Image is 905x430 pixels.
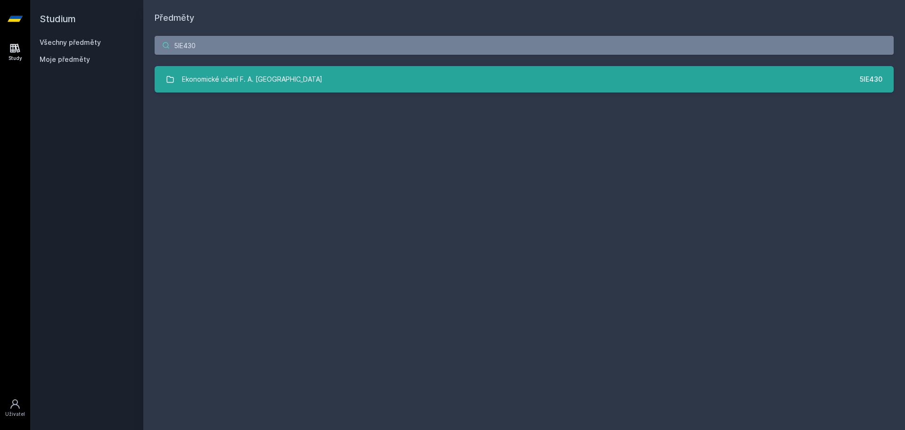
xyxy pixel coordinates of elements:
[2,38,28,67] a: Study
[5,411,25,418] div: Uživatel
[182,70,322,89] div: Ekonomické učení F. A. [GEOGRAPHIC_DATA]
[2,394,28,422] a: Uživatel
[155,36,894,55] input: Název nebo ident předmětu…
[155,11,894,25] h1: Předměty
[155,66,894,93] a: Ekonomické učení F. A. [GEOGRAPHIC_DATA] 5IE430
[40,55,90,64] span: Moje předměty
[8,55,22,62] div: Study
[40,38,101,46] a: Všechny předměty
[860,75,882,84] div: 5IE430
